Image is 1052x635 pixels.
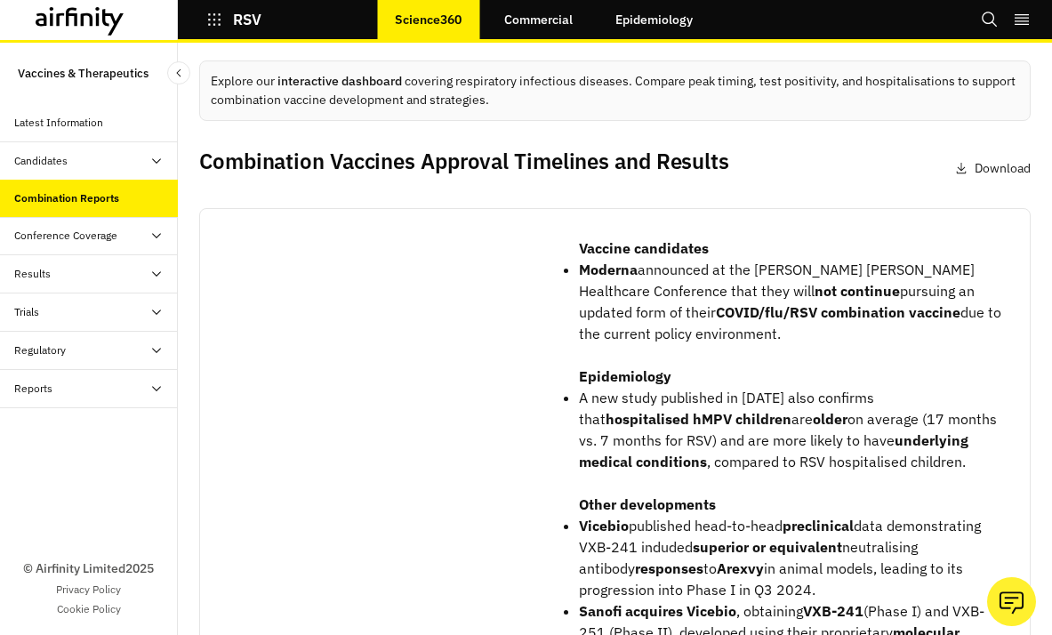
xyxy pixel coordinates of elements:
[214,380,543,401] p: Click on the image to open the report
[693,538,842,556] strong: superior or equivalent
[14,153,68,169] div: Candidates
[579,259,1001,344] li: announced at the [PERSON_NAME] [PERSON_NAME] Healthcare Conference that they will pursuing an upd...
[606,410,689,428] strong: hospitalised
[14,266,51,282] div: Results
[579,239,709,257] strong: Vaccine candidates
[395,12,462,27] p: Science360
[693,410,791,428] strong: hMPV children
[579,602,736,620] strong: Sanofi acquires Vicebio
[717,559,764,577] strong: Arexvy
[14,228,117,244] div: Conference Coverage
[813,410,847,428] strong: older
[277,73,402,89] a: interactive dashboard
[167,61,190,84] button: Close Sidebar
[975,159,1031,178] p: Download
[803,602,863,620] strong: VXB-241
[579,515,1001,600] li: published head-to-head data demonstrating VXB-241 induded neutralising antibody to in animal mode...
[815,282,900,300] strong: not continue
[14,115,103,131] div: Latest Information
[981,4,999,35] button: Search
[199,149,729,174] h2: Combination Vaccines Approval Timelines and Results
[635,559,703,577] strong: responses
[206,4,261,35] button: RSV
[57,601,121,617] a: Cookie Policy
[14,342,66,358] div: Regulatory
[14,381,52,397] div: Reports
[14,304,39,320] div: Trials
[18,57,149,90] p: Vaccines & Therapeutics
[783,517,854,535] strong: preclinical
[14,190,119,206] div: Combination Reports
[579,261,638,278] strong: Moderna
[579,495,716,513] strong: Other developments
[579,517,629,535] strong: Vicebio
[233,12,261,28] p: RSV
[56,582,121,598] a: Privacy Policy
[579,367,671,385] strong: Epidemiology
[199,60,1031,121] div: Explore our covering respiratory infectious diseases. Compare peak timing, test positivity, and h...
[579,387,1001,472] li: A new study published in [DATE] also confirms that are on average (17 months vs. 7 months for RSV...
[23,559,154,578] p: © Airfinity Limited 2025
[716,303,960,321] strong: COVID/flu/RSV combination vaccine
[987,577,1036,626] button: Ask our analysts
